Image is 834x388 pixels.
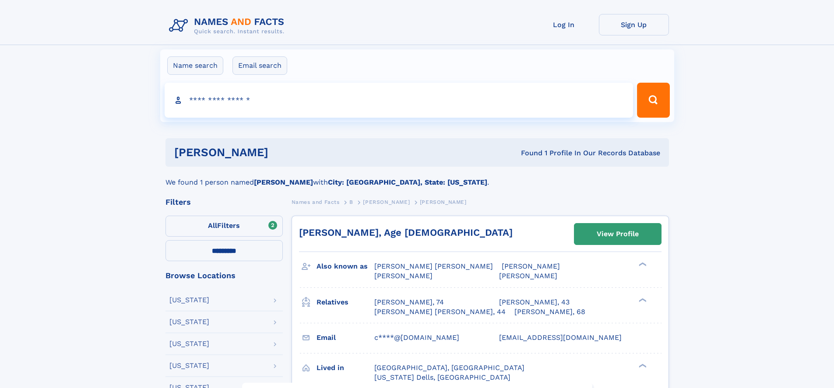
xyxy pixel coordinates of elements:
[328,178,487,186] b: City: [GEOGRAPHIC_DATA], State: [US_STATE]
[169,362,209,369] div: [US_STATE]
[299,227,513,238] a: [PERSON_NAME], Age [DEMOGRAPHIC_DATA]
[637,83,669,118] button: Search Button
[374,262,493,270] span: [PERSON_NAME] [PERSON_NAME]
[363,196,410,207] a: [PERSON_NAME]
[292,196,340,207] a: Names and Facts
[363,199,410,205] span: [PERSON_NAME]
[374,272,433,280] span: [PERSON_NAME]
[374,364,524,372] span: [GEOGRAPHIC_DATA], [GEOGRAPHIC_DATA]
[599,14,669,35] a: Sign Up
[574,224,661,245] a: View Profile
[394,148,660,158] div: Found 1 Profile In Our Records Database
[254,178,313,186] b: [PERSON_NAME]
[349,196,353,207] a: B
[374,307,506,317] a: [PERSON_NAME] [PERSON_NAME], 44
[637,363,647,368] div: ❯
[169,318,209,325] div: [US_STATE]
[208,221,217,230] span: All
[374,373,510,381] span: [US_STATE] Dells, [GEOGRAPHIC_DATA]
[420,199,467,205] span: [PERSON_NAME]
[529,14,599,35] a: Log In
[374,297,444,307] a: [PERSON_NAME], 74
[499,333,622,342] span: [EMAIL_ADDRESS][DOMAIN_NAME]
[597,224,639,244] div: View Profile
[165,216,283,237] label: Filters
[169,340,209,347] div: [US_STATE]
[514,307,585,317] a: [PERSON_NAME], 68
[317,360,374,375] h3: Lived in
[499,272,557,280] span: [PERSON_NAME]
[499,297,570,307] a: [PERSON_NAME], 43
[167,56,223,75] label: Name search
[317,295,374,310] h3: Relatives
[232,56,287,75] label: Email search
[165,272,283,280] div: Browse Locations
[165,198,283,206] div: Filters
[165,83,633,118] input: search input
[349,199,353,205] span: B
[637,297,647,303] div: ❯
[165,167,669,188] div: We found 1 person named with .
[169,297,209,304] div: [US_STATE]
[637,262,647,267] div: ❯
[174,147,395,158] h1: [PERSON_NAME]
[165,14,292,38] img: Logo Names and Facts
[317,259,374,274] h3: Also known as
[317,330,374,345] h3: Email
[502,262,560,270] span: [PERSON_NAME]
